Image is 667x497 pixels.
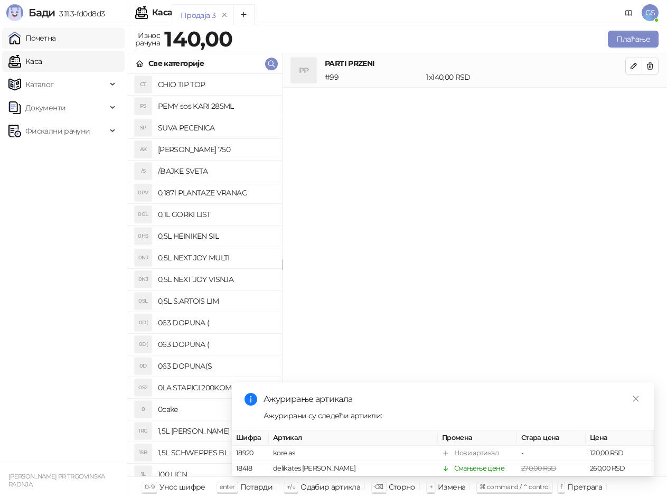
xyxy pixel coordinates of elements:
h4: 0cake [158,401,276,418]
div: Ажурирање артикала [264,393,642,406]
td: 260,00 RSD [586,461,654,476]
h4: 0,187l PLANTAZE VRANAC [158,184,276,201]
div: SP [135,119,152,136]
div: Унос шифре [159,480,205,494]
div: 1L [135,466,152,483]
td: kore as [269,446,438,461]
a: Каса [8,51,42,72]
div: AK [135,141,152,158]
div: 1SB [135,444,152,461]
th: Артикал [269,430,438,446]
td: 18418 [232,461,269,476]
h4: SUVA PECENICA [158,119,276,136]
span: 0-9 [145,483,154,491]
h4: 0,1L GORKI LIST [158,206,276,223]
span: Бади [29,6,55,19]
div: Сторно [389,480,415,494]
div: PS [135,98,152,115]
div: 0 [135,401,152,418]
div: 0PV [135,184,152,201]
th: Шифра [232,430,269,446]
span: ⌘ command / ⌃ control [480,483,550,491]
h4: 063 DOPUNA ( [158,336,276,353]
h4: 0,5L NEXT JOY MULTI [158,249,276,266]
div: Измена [438,480,465,494]
div: 0D( [135,336,152,353]
span: GS [642,4,659,21]
div: 0HS [135,228,152,245]
div: PP [291,58,316,83]
div: Продаја 3 [181,10,215,21]
div: grid [127,74,285,476]
img: Logo [6,4,23,21]
div: 0NJ [135,249,152,266]
h4: PEMY sos KARI 285ML [158,98,276,115]
span: ⌫ [374,483,383,491]
h4: 0,5L S.ARTOIS LIM [158,293,276,310]
span: info-circle [245,393,257,406]
span: Фискални рачуни [25,120,90,142]
span: f [560,483,562,491]
th: Стара цена [517,430,586,446]
a: Документација [621,4,637,21]
td: - [517,446,586,461]
div: Смањење цене [454,463,504,474]
h4: 0,5L HEINIKEN SIL [158,228,276,245]
button: Плаћање [608,31,659,48]
div: Све категорије [148,58,204,69]
td: delikates [PERSON_NAME] [269,461,438,476]
h4: 100 LICN [158,466,276,483]
strong: 140,00 [164,26,232,52]
h4: /BAJKE SVETA [158,163,276,180]
div: Каса [152,8,172,17]
div: 0GL [135,206,152,223]
a: Close [630,393,642,405]
div: Износ рачуна [133,29,162,50]
div: Потврди [240,480,273,494]
div: 0D [135,358,152,374]
h4: 063 DOPUNA(S [158,358,276,374]
th: Цена [586,430,654,446]
span: enter [220,483,235,491]
a: Почетна [8,27,56,49]
div: CT [135,76,152,93]
div: Претрага [567,480,602,494]
h4: 0LA STAPICI 200KOM [158,379,276,396]
small: [PERSON_NAME] PR TRGOVINSKA RADNJA [8,473,105,488]
div: 0D( [135,314,152,331]
button: Add tab [233,4,255,25]
td: 120,00 RSD [586,446,654,461]
div: Одабир артикла [300,480,360,494]
h4: [PERSON_NAME] 750 [158,141,276,158]
span: close [632,395,640,402]
span: + [429,483,433,491]
span: Каталог [25,74,54,95]
span: 3.11.3-fd0d8d3 [55,9,105,18]
div: 1RG [135,423,152,439]
div: /S [135,163,152,180]
th: Промена [438,430,517,446]
h4: 0,5L NEXT JOY VISNJA [158,271,276,288]
h4: 1,5L [PERSON_NAME] [158,423,276,439]
button: remove [218,11,231,20]
div: 0NJ [135,271,152,288]
span: ↑/↓ [287,483,295,491]
div: 1 x 140,00 RSD [424,71,627,83]
td: 18920 [232,446,269,461]
div: 0S2 [135,379,152,396]
div: # 99 [323,71,424,83]
h4: 1,5L SCHWEPPES BL [158,444,276,461]
div: Нови артикал [454,448,499,458]
h4: CHIO TIP TOP [158,76,276,93]
span: 270,00 RSD [521,464,557,472]
div: Ажурирани су следећи артикли: [264,410,642,421]
span: Документи [25,97,65,118]
h4: PARTI PRZENI [325,58,625,69]
div: 0SL [135,293,152,310]
h4: 063 DOPUNA ( [158,314,276,331]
